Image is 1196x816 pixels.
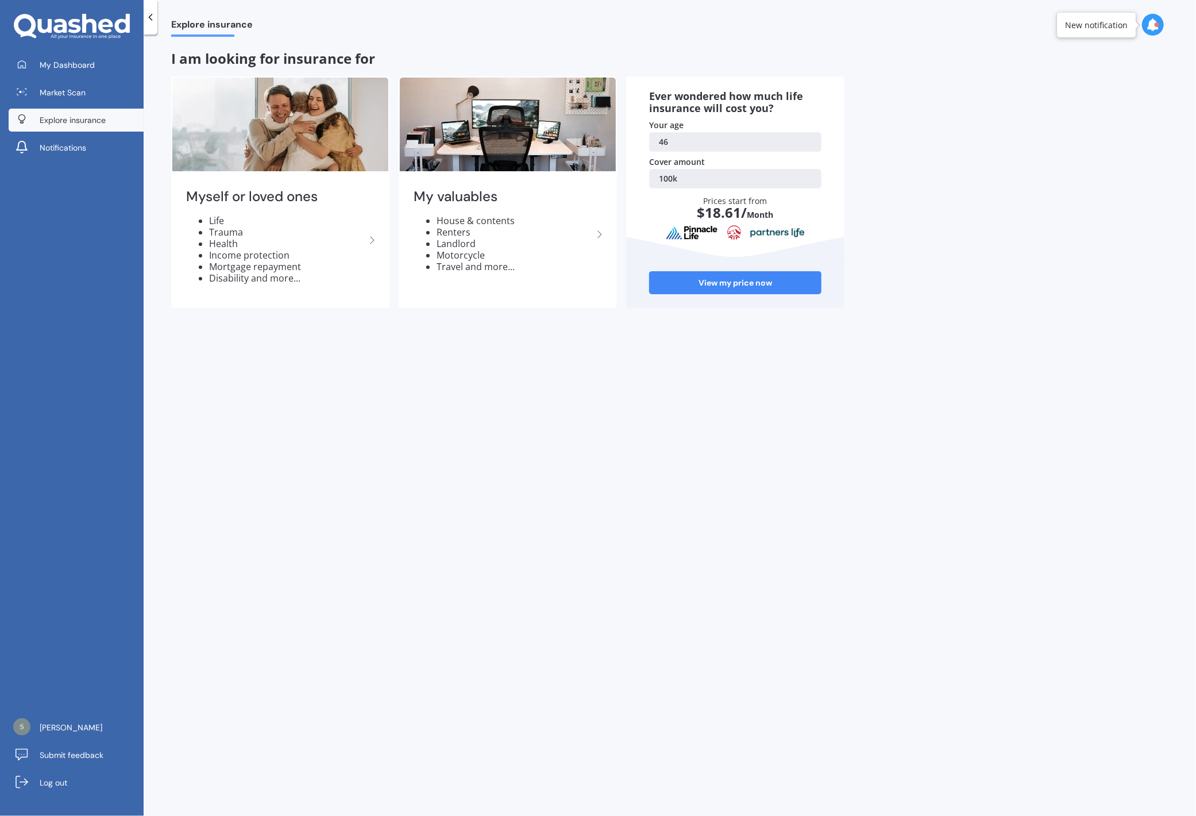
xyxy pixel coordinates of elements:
[661,195,810,231] div: Prices start from
[40,722,102,733] span: [PERSON_NAME]
[9,716,144,739] a: [PERSON_NAME]
[649,169,821,188] a: 100k
[9,109,144,132] a: Explore insurance
[414,188,593,206] h2: My valuables
[186,188,365,206] h2: Myself or loved ones
[666,225,719,240] img: pinnacle
[649,132,821,152] a: 46
[209,238,365,249] li: Health
[437,226,593,238] li: Renters
[649,271,821,294] a: View my price now
[13,718,30,736] img: 15b87b4a23650a20e337bf2dc9c7b81f
[437,249,593,261] li: Motorcycle
[40,142,86,153] span: Notifications
[171,49,375,68] span: I am looking for insurance for
[40,114,106,126] span: Explore insurance
[437,261,593,272] li: Travel and more...
[209,215,365,226] li: Life
[750,228,805,238] img: partnersLife
[649,90,821,115] div: Ever wondered how much life insurance will cost you?
[649,156,821,168] div: Cover amount
[9,136,144,159] a: Notifications
[9,53,144,76] a: My Dashboard
[9,81,144,104] a: Market Scan
[1065,19,1128,30] div: New notification
[9,744,144,767] a: Submit feedback
[171,19,253,34] span: Explore insurance
[649,120,821,131] div: Your age
[40,59,95,71] span: My Dashboard
[437,215,593,226] li: House & contents
[400,78,616,171] img: My valuables
[40,87,86,98] span: Market Scan
[209,272,365,284] li: Disability and more...
[9,771,144,794] a: Log out
[697,203,747,222] span: $ 18.61 /
[747,209,773,220] span: Month
[40,749,103,761] span: Submit feedback
[209,261,365,272] li: Mortgage repayment
[437,238,593,249] li: Landlord
[40,777,67,788] span: Log out
[727,225,741,240] img: aia
[172,78,388,171] img: Myself or loved ones
[209,226,365,238] li: Trauma
[209,249,365,261] li: Income protection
